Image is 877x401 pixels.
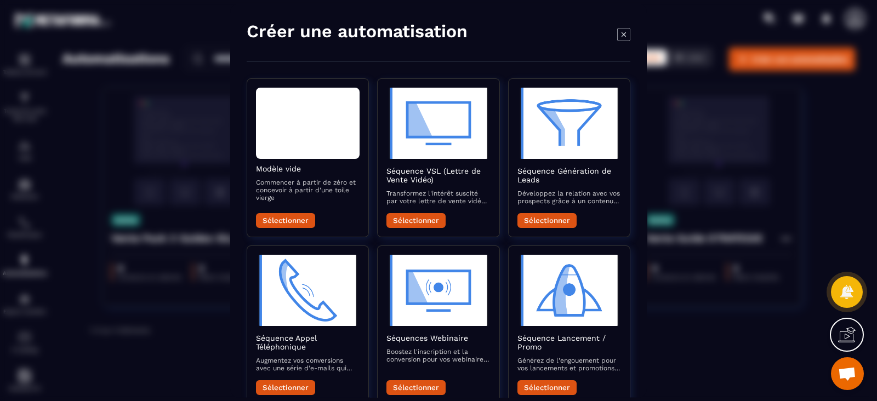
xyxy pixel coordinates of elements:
[256,213,315,228] button: Sélectionner
[256,380,315,395] button: Sélectionner
[386,380,446,395] button: Sélectionner
[517,167,621,184] h2: Séquence Génération de Leads
[247,20,468,42] h4: Créer une automatisation
[386,167,490,184] h2: Séquence VSL (Lettre de Vente Vidéo)
[256,334,360,351] h2: Séquence Appel Téléphonique
[386,348,490,363] p: Boostez l'inscription et la conversion pour vos webinaires avec des e-mails qui informent, rappel...
[517,213,577,228] button: Sélectionner
[517,380,577,395] button: Sélectionner
[517,190,621,205] p: Développez la relation avec vos prospects grâce à un contenu attractif qui les accompagne vers la...
[386,213,446,228] button: Sélectionner
[256,255,360,326] img: automation-objective-icon
[256,179,360,202] p: Commencer à partir de zéro et concevoir à partir d'une toile vierge
[386,190,490,205] p: Transformez l'intérêt suscité par votre lettre de vente vidéo en actions concrètes avec des e-mai...
[517,357,621,372] p: Générez de l'engouement pour vos lancements et promotions avec une séquence d’e-mails captivante ...
[256,357,360,372] p: Augmentez vos conversions avec une série d’e-mails qui préparent et suivent vos appels commerciaux
[517,88,621,159] img: automation-objective-icon
[831,357,864,390] div: Ouvrir le chat
[517,334,621,351] h2: Séquence Lancement / Promo
[517,255,621,326] img: automation-objective-icon
[386,334,490,342] h2: Séquences Webinaire
[386,88,490,159] img: automation-objective-icon
[386,255,490,326] img: automation-objective-icon
[256,164,360,173] h2: Modèle vide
